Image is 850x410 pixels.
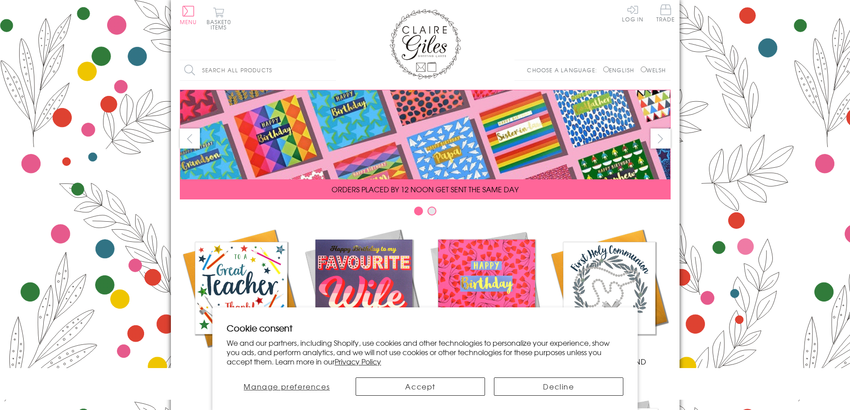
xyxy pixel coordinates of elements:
button: prev [180,128,200,149]
label: English [603,66,639,74]
button: Menu [180,6,197,25]
button: Decline [494,377,623,396]
img: Claire Giles Greetings Cards [390,9,461,79]
a: New Releases [303,227,425,367]
a: Birthdays [425,227,548,367]
input: Welsh [641,66,647,72]
input: Search all products [180,60,336,80]
span: Trade [656,4,675,22]
div: Carousel Pagination [180,206,671,220]
input: English [603,66,609,72]
a: Log In [622,4,643,22]
h2: Cookie consent [227,322,623,334]
span: Menu [180,18,197,26]
a: Academic [180,227,303,367]
button: Accept [356,377,485,396]
button: Basket0 items [207,7,231,30]
button: Carousel Page 2 [427,207,436,215]
button: Manage preferences [227,377,347,396]
a: Trade [656,4,675,24]
p: Choose a language: [527,66,601,74]
button: next [651,128,671,149]
label: Welsh [641,66,666,74]
a: Communion and Confirmation [548,227,671,377]
span: Manage preferences [244,381,330,392]
span: 0 items [211,18,231,31]
span: ORDERS PLACED BY 12 NOON GET SENT THE SAME DAY [332,184,518,195]
a: Privacy Policy [335,356,381,367]
button: Carousel Page 1 (Current Slide) [414,207,423,215]
p: We and our partners, including Shopify, use cookies and other technologies to personalize your ex... [227,338,623,366]
input: Search [327,60,336,80]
